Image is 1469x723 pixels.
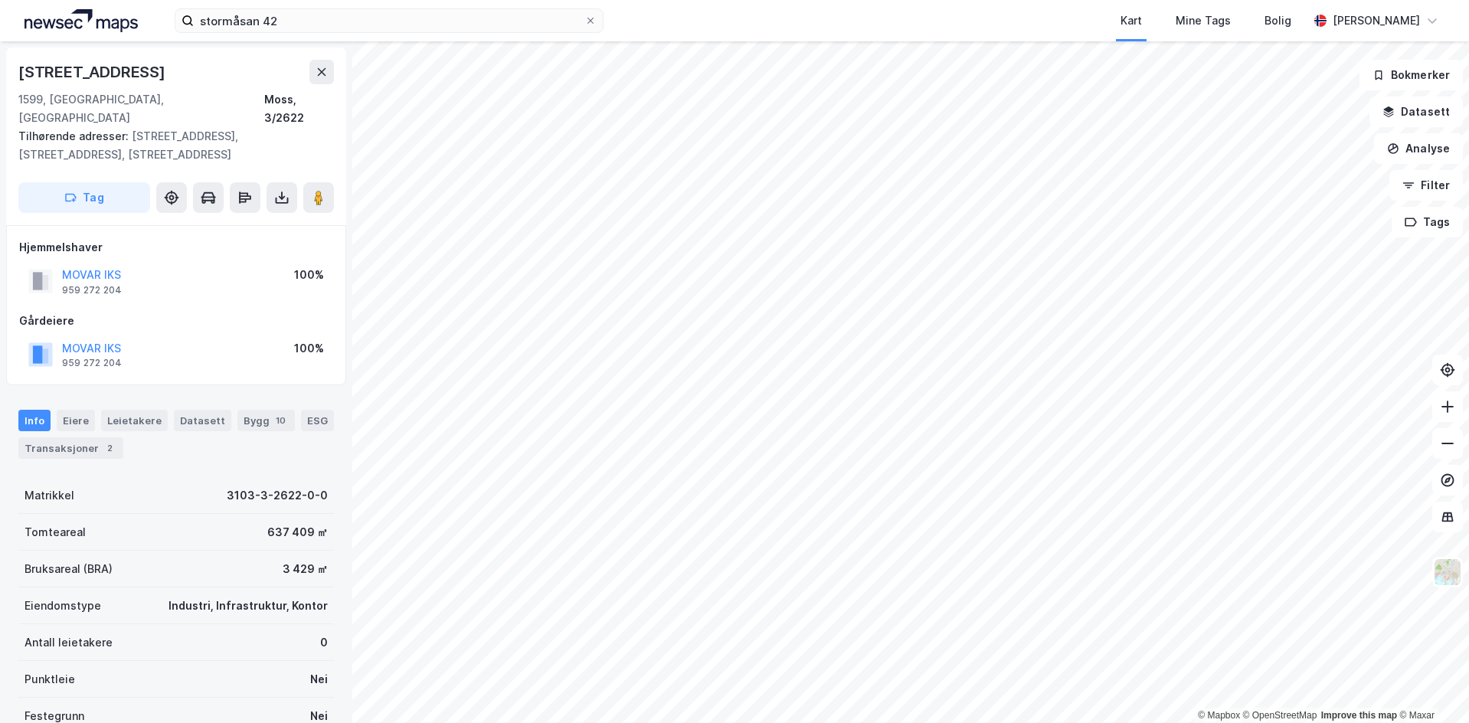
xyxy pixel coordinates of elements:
button: Filter [1389,170,1463,201]
div: Leietakere [101,410,168,431]
button: Bokmerker [1359,60,1463,90]
div: Antall leietakere [25,633,113,652]
img: logo.a4113a55bc3d86da70a041830d287a7e.svg [25,9,138,32]
div: 3 429 ㎡ [283,560,328,578]
button: Tags [1392,207,1463,237]
div: 10 [273,413,289,428]
div: Info [18,410,51,431]
div: Industri, Infrastruktur, Kontor [168,597,328,615]
span: Tilhørende adresser: [18,129,132,142]
div: Kart [1121,11,1142,30]
div: 100% [294,339,324,358]
div: 100% [294,266,324,284]
button: Datasett [1369,97,1463,127]
div: Bruksareal (BRA) [25,560,113,578]
div: Moss, 3/2622 [264,90,334,127]
div: 0 [320,633,328,652]
a: OpenStreetMap [1243,710,1317,721]
div: Hjemmelshaver [19,238,333,257]
div: 2 [102,440,117,456]
div: Punktleie [25,670,75,689]
button: Analyse [1374,133,1463,164]
div: [PERSON_NAME] [1333,11,1420,30]
a: Improve this map [1321,710,1397,721]
input: Søk på adresse, matrikkel, gårdeiere, leietakere eller personer [194,9,584,32]
div: 1599, [GEOGRAPHIC_DATA], [GEOGRAPHIC_DATA] [18,90,264,127]
div: 959 272 204 [62,357,122,369]
img: Z [1433,558,1462,587]
div: Bygg [237,410,295,431]
iframe: Chat Widget [1392,649,1469,723]
div: Matrikkel [25,486,74,505]
div: [STREET_ADDRESS], [STREET_ADDRESS], [STREET_ADDRESS] [18,127,322,164]
a: Mapbox [1198,710,1240,721]
div: Datasett [174,410,231,431]
div: Transaksjoner [18,437,123,459]
div: 3103-3-2622-0-0 [227,486,328,505]
div: 637 409 ㎡ [267,523,328,541]
div: Eiendomstype [25,597,101,615]
div: ESG [301,410,334,431]
div: Gårdeiere [19,312,333,330]
div: Nei [310,670,328,689]
div: 959 272 204 [62,284,122,296]
button: Tag [18,182,150,213]
div: [STREET_ADDRESS] [18,60,168,84]
div: Mine Tags [1176,11,1231,30]
div: Bolig [1265,11,1291,30]
div: Eiere [57,410,95,431]
div: Tomteareal [25,523,86,541]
